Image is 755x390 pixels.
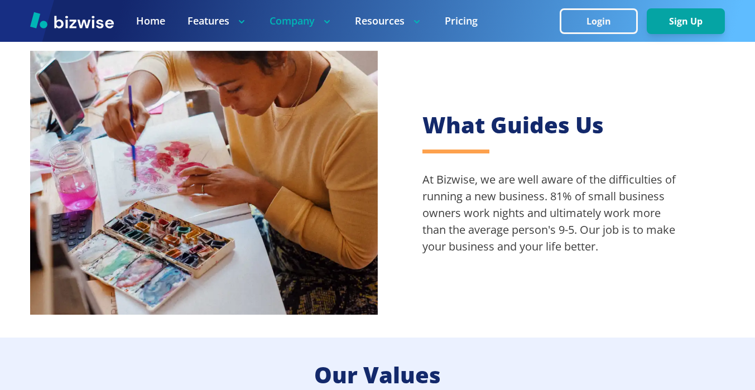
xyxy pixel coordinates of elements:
[355,14,422,28] p: Resources
[560,8,638,34] button: Login
[560,16,647,27] a: Login
[136,14,165,28] a: Home
[270,14,333,28] p: Company
[647,16,725,27] a: Sign Up
[30,12,114,28] img: Bizwise Logo
[30,360,725,390] h2: Our Values
[647,8,725,34] button: Sign Up
[187,14,247,28] p: Features
[422,110,680,140] h2: What Guides Us
[30,51,377,315] img: Female painter
[445,14,478,28] a: Pricing
[422,171,680,255] p: At Bizwise, we are well aware of the difficulties of running a new business. 81% of small busines...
